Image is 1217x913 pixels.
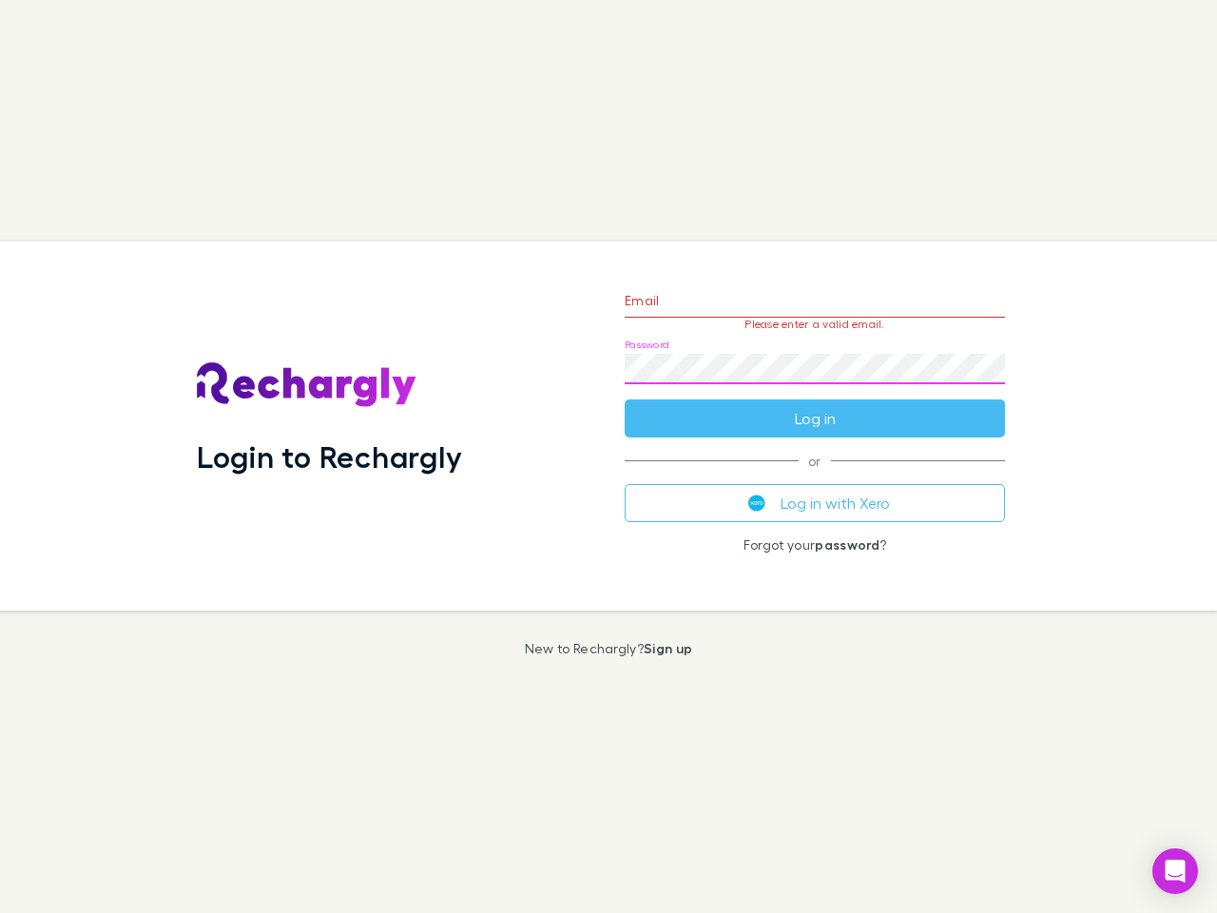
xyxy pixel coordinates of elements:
[1152,848,1198,894] div: Open Intercom Messenger
[748,495,765,512] img: Xero's logo
[644,640,692,656] a: Sign up
[625,338,669,352] label: Password
[625,484,1005,522] button: Log in with Xero
[625,537,1005,553] p: Forgot your ?
[197,438,462,475] h1: Login to Rechargly
[525,641,693,656] p: New to Rechargly?
[625,318,1005,331] p: Please enter a valid email.
[815,536,879,553] a: password
[625,460,1005,461] span: or
[197,362,417,408] img: Rechargly's Logo
[625,399,1005,437] button: Log in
